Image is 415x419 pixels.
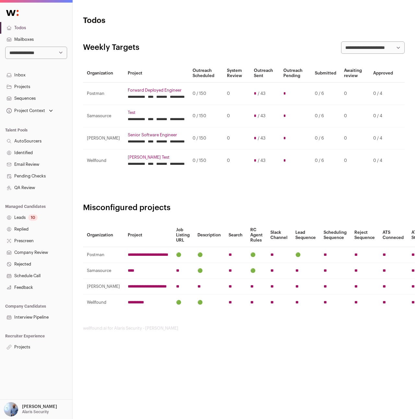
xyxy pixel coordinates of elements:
th: Approved [369,64,397,83]
td: 0 [223,127,250,150]
td: Samasource [83,263,124,279]
td: 0 / 4 [369,150,397,172]
td: 0 / 150 [189,150,223,172]
th: Organization [83,223,124,247]
th: Awaiting review [340,64,369,83]
td: 0 / 150 [189,127,223,150]
a: Forward Deployed Engineer [128,88,185,93]
a: Senior Software Engineer [128,132,185,138]
td: 0 [223,105,250,127]
th: Project [124,64,189,83]
th: Description [194,223,225,247]
img: 97332-medium_jpg [4,402,18,416]
th: Organization [83,64,124,83]
td: 0 / 150 [189,83,223,105]
p: Alaris Security [22,409,49,414]
td: 0 / 6 [311,127,340,150]
td: 0 [340,105,369,127]
td: 0 / 150 [189,105,223,127]
h1: Todos [83,16,190,26]
td: [PERSON_NAME] [83,279,124,295]
footer: wellfound:ai for Alaris Security - [PERSON_NAME] [83,326,405,331]
td: 🟢 [194,295,225,311]
th: RC Agent Rules [246,223,267,247]
span: / 43 [258,91,266,96]
button: Open dropdown [3,402,58,416]
td: 0 [340,83,369,105]
th: Slack Channel [267,223,291,247]
span: / 43 [258,158,266,163]
td: 0 / 6 [311,150,340,172]
th: Search [225,223,246,247]
td: Wellfound [83,150,124,172]
span: / 43 [258,113,266,119]
button: Open dropdown [5,106,54,115]
a: Test [128,110,185,115]
td: Postman [83,247,124,263]
td: 0 / 6 [311,105,340,127]
td: 🟢 [246,263,267,279]
td: 🟢 [246,247,267,263]
td: 0 / 6 [311,83,340,105]
td: Samasource [83,105,124,127]
td: [PERSON_NAME] [83,127,124,150]
th: Outreach Scheduled [189,64,223,83]
td: 0 [340,127,369,150]
a: [PERSON_NAME] Test [128,155,185,160]
span: / 43 [258,136,266,141]
td: 0 [223,150,250,172]
td: 0 / 4 [369,83,397,105]
th: Project [124,223,172,247]
div: 10 [28,214,38,221]
td: 0 / 4 [369,127,397,150]
th: Submitted [311,64,340,83]
td: 🟢 [194,247,225,263]
td: Wellfound [83,295,124,311]
td: 🟢 [291,247,320,263]
h2: Misconfigured projects [83,203,405,213]
h2: Weekly Targets [83,42,139,53]
td: 0 [340,150,369,172]
img: Wellfound [3,6,22,19]
td: 0 [223,83,250,105]
th: Reject Sequence [350,223,379,247]
th: Outreach Pending [279,64,311,83]
th: Scheduling Sequence [320,223,350,247]
th: System Review [223,64,250,83]
p: [PERSON_NAME] [22,404,57,409]
td: 🟢 [172,247,194,263]
td: Postman [83,83,124,105]
td: 0 / 4 [369,105,397,127]
th: Job Listing URL [172,223,194,247]
td: 🟢 [194,263,225,279]
th: Outreach Sent [250,64,279,83]
th: ATS Conneced [379,223,408,247]
th: Lead Sequence [291,223,320,247]
div: Project Context [5,108,45,113]
td: 🟢 [172,295,194,311]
